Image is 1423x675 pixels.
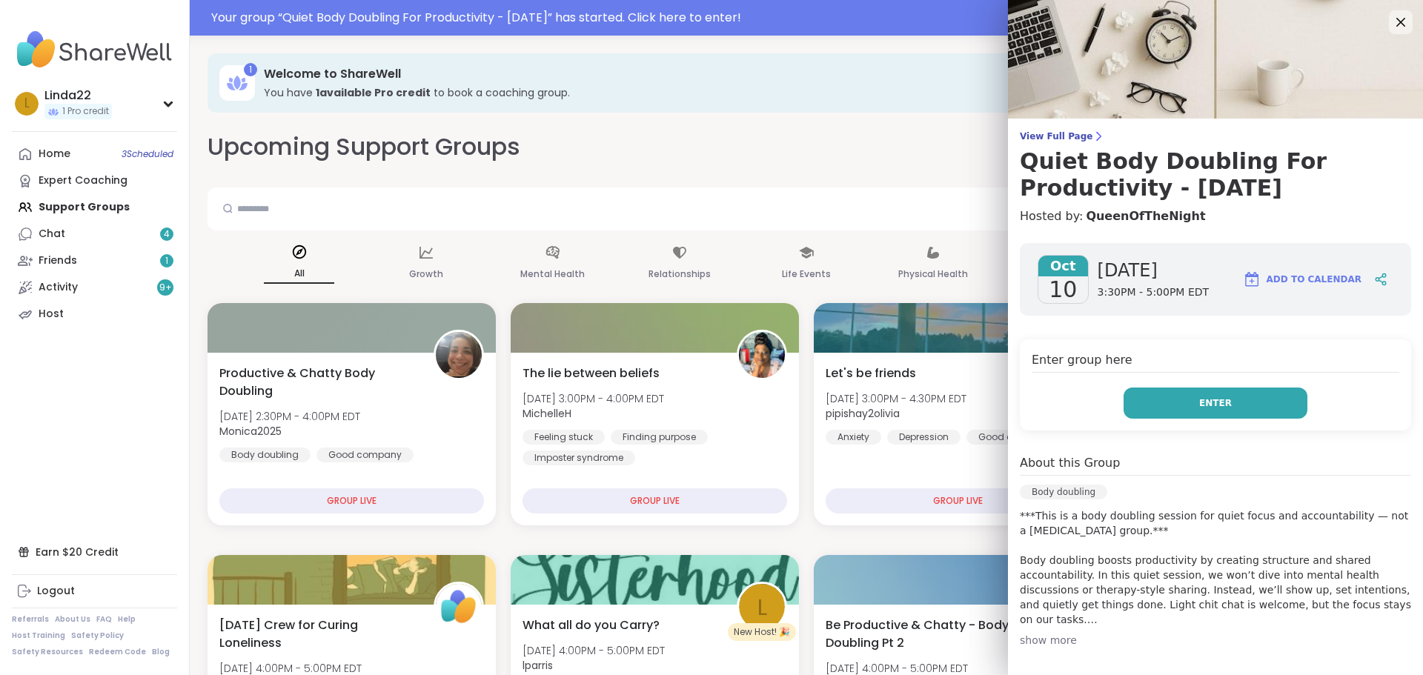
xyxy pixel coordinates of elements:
[826,391,966,406] span: [DATE] 3:00PM - 4:30PM EDT
[523,616,660,634] span: What all do you Carry?
[12,247,177,274] a: Friends1
[523,430,605,445] div: Feeling stuck
[1124,388,1307,419] button: Enter
[757,590,767,625] span: l
[44,87,112,104] div: Linda22
[649,265,711,283] p: Relationships
[1243,270,1261,288] img: ShareWell Logomark
[264,66,1384,82] h3: Welcome to ShareWell
[1020,485,1107,499] div: Body doubling
[37,584,75,599] div: Logout
[12,539,177,565] div: Earn $20 Credit
[211,9,1414,27] div: Your group “ Quiet Body Doubling For Productivity - [DATE] ” has started. Click here to enter!
[12,301,177,327] a: Host
[523,488,787,513] div: GROUP LIVE
[39,280,78,295] div: Activity
[316,448,414,462] div: Good company
[1267,273,1361,286] span: Add to Calendar
[1199,396,1232,410] span: Enter
[12,24,177,76] img: ShareWell Nav Logo
[208,130,520,164] h2: Upcoming Support Groups
[264,85,1384,100] h3: You have to book a coaching group.
[122,148,173,160] span: 3 Scheduled
[12,167,177,194] a: Expert Coaching
[436,584,482,630] img: ShareWell
[1020,633,1411,648] div: show more
[164,228,170,241] span: 4
[898,265,968,283] p: Physical Health
[826,365,916,382] span: Let's be friends
[1098,285,1210,300] span: 3:30PM - 5:00PM EDT
[118,614,136,625] a: Help
[219,488,484,513] div: GROUP LIVE
[219,409,360,424] span: [DATE] 2:30PM - 4:00PM EDT
[523,643,665,658] span: [DATE] 4:00PM - 5:00PM EDT
[826,488,1090,513] div: GROUP LIVE
[1020,454,1120,472] h4: About this Group
[39,253,77,268] div: Friends
[12,631,65,641] a: Host Training
[39,173,127,188] div: Expert Coaching
[71,631,124,641] a: Safety Policy
[62,105,109,118] span: 1 Pro credit
[826,616,1024,652] span: Be Productive & Chatty - Body Doubling Pt 2
[219,616,417,652] span: [DATE] Crew for Curing Loneliness
[523,391,664,406] span: [DATE] 3:00PM - 4:00PM EDT
[12,578,177,605] a: Logout
[264,265,334,284] p: All
[219,365,417,400] span: Productive & Chatty Body Doubling
[244,63,257,76] div: 1
[826,406,900,421] b: pipishay2olivia
[523,450,635,465] div: Imposter syndrome
[165,255,168,267] span: 1
[316,85,431,100] b: 1 available Pro credit
[523,658,553,673] b: lparris
[219,424,282,439] b: Monica2025
[523,365,660,382] span: The lie between beliefs
[24,94,30,113] span: L
[523,406,571,421] b: MichelleH
[739,332,785,378] img: MichelleH
[12,614,49,625] a: Referrals
[39,227,65,242] div: Chat
[152,647,170,657] a: Blog
[1020,130,1411,142] span: View Full Page
[520,265,585,283] p: Mental Health
[1020,148,1411,202] h3: Quiet Body Doubling For Productivity - [DATE]
[1020,207,1411,225] h4: Hosted by:
[12,274,177,301] a: Activity9+
[1236,262,1368,297] button: Add to Calendar
[728,623,796,641] div: New Host! 🎉
[966,430,1064,445] div: Good company
[887,430,961,445] div: Depression
[1038,256,1088,276] span: Oct
[1086,207,1205,225] a: QueenOfTheNight
[1020,130,1411,202] a: View Full PageQuiet Body Doubling For Productivity - [DATE]
[219,448,311,462] div: Body doubling
[39,307,64,322] div: Host
[12,647,83,657] a: Safety Resources
[55,614,90,625] a: About Us
[611,430,708,445] div: Finding purpose
[39,147,70,162] div: Home
[826,430,881,445] div: Anxiety
[1049,276,1077,303] span: 10
[1032,351,1399,373] h4: Enter group here
[1098,259,1210,282] span: [DATE]
[89,647,146,657] a: Redeem Code
[12,221,177,247] a: Chat4
[436,332,482,378] img: Monica2025
[409,265,443,283] p: Growth
[1020,508,1411,627] p: ***This is a body doubling session for quiet focus and accountability — not a [MEDICAL_DATA] grou...
[782,265,831,283] p: Life Events
[12,141,177,167] a: Home3Scheduled
[159,282,172,294] span: 9 +
[96,614,112,625] a: FAQ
